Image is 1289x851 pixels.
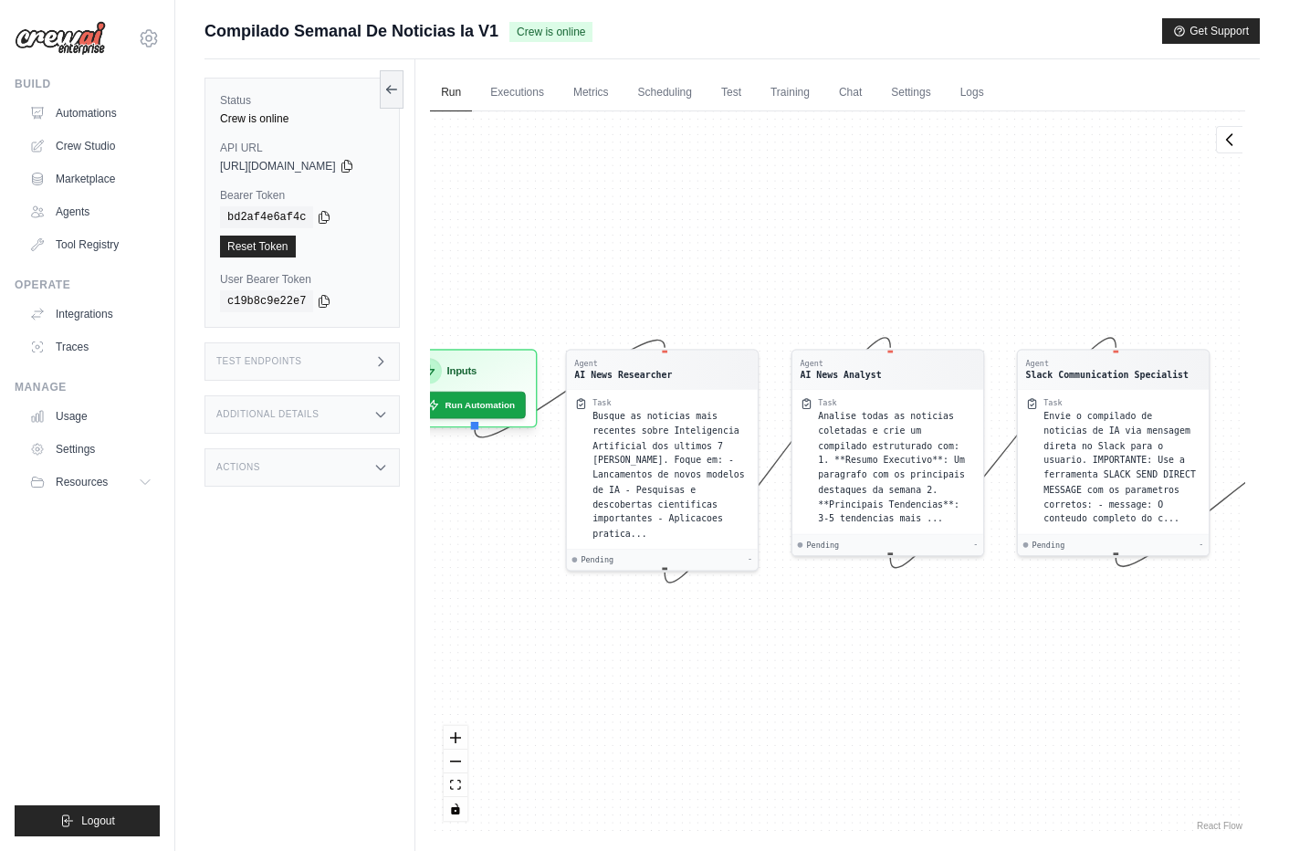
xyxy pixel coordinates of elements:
span: Pending [807,540,840,550]
div: - [748,554,752,564]
div: Slack Communication Specialist [1026,368,1189,381]
a: Integrations [22,299,160,329]
g: Edge from eab585559987ff5423cf2082067fc323 to 8eec66e5a0bc40e55f6bbdf37a84c7b8 [890,338,1116,568]
div: AI News Researcher [575,368,673,381]
a: Metrics [562,74,620,112]
div: Envie o compilado de noticias de IA via mensagem direta no Slack para o usuario. IMPORTANTE: Use ... [1043,409,1200,526]
button: fit view [444,773,467,797]
button: toggle interactivity [444,797,467,821]
div: AI News Analyst [801,368,882,381]
a: Run [430,74,472,112]
g: Edge from inputsNode to 2967f362b533bf406a7ff2017a01e3b8 [475,340,665,436]
span: Compilado Semanal De Noticias Ia V1 [204,18,498,44]
a: React Flow attribution [1197,821,1242,831]
a: Usage [22,402,160,431]
div: React Flow controls [444,726,467,821]
div: AgentAI News AnalystTaskAnalise todas as noticias coletadas e crie um compilado estruturado com: ... [791,349,985,556]
a: Chat [828,74,873,112]
a: Training [760,74,821,112]
span: Envie o compilado de noticias de IA via mensagem direta no Slack para o usuario. IMPORTANTE: Use ... [1043,411,1196,524]
span: Logout [81,814,115,828]
div: AgentSlack Communication SpecialistTaskEnvie o compilado de noticias de IA via mensagem direta no... [1017,349,1210,556]
div: Agent [801,358,882,368]
h3: Additional Details [216,409,319,420]
code: bd2af4e6af4c [220,206,313,228]
a: Crew Studio [22,131,160,161]
h3: Test Endpoints [216,356,302,367]
div: InputsRun Automation [404,349,538,427]
span: Crew is online [509,22,592,42]
h3: Inputs [447,363,477,379]
div: Analise todas as noticias coletadas e crie um compilado estruturado com: 1. **Resumo Executivo**:... [818,409,975,526]
a: Scheduling [627,74,703,112]
img: Logo [15,21,106,56]
label: Status [220,93,384,108]
a: Executions [479,74,555,112]
h3: Actions [216,462,260,473]
a: Automations [22,99,160,128]
div: Task [818,397,836,407]
code: c19b8c9e22e7 [220,290,313,312]
button: zoom in [444,726,467,750]
g: Edge from 2967f362b533bf406a7ff2017a01e3b8 to eab585559987ff5423cf2082067fc323 [665,338,890,583]
div: Task [592,397,611,407]
a: Agents [22,197,160,226]
label: User Bearer Token [220,272,384,287]
span: [URL][DOMAIN_NAME] [220,159,336,173]
a: Logs [949,74,995,112]
span: Busque as noticias mais recentes sobre Inteligencia Artificial dos ultimos 7 [PERSON_NAME]. Foque... [592,411,745,539]
span: Analise todas as noticias coletadas e crie um compilado estruturado com: 1. **Resumo Executivo**:... [818,411,965,524]
a: Test [710,74,752,112]
button: Get Support [1162,18,1260,44]
a: Traces [22,332,160,362]
div: Agent [1026,358,1189,368]
span: Resources [56,475,108,489]
button: Run Automation [416,392,526,419]
label: API URL [220,141,384,155]
div: - [1199,540,1203,550]
div: Busque as noticias mais recentes sobre Inteligencia Artificial dos ultimos 7 dias. Foque em: - La... [592,409,749,541]
a: Settings [22,435,160,464]
a: Reset Token [220,236,296,257]
button: Logout [15,805,160,836]
div: - [973,540,978,550]
a: Settings [880,74,941,112]
div: Agent [575,358,673,368]
label: Bearer Token [220,188,384,203]
div: Crew is online [220,111,384,126]
div: AgentAI News ResearcherTaskBusque as noticias mais recentes sobre Inteligencia Artificial dos ult... [566,349,760,571]
a: Marketplace [22,164,160,194]
button: Resources [22,468,160,497]
div: Manage [15,380,160,394]
button: zoom out [444,750,467,773]
a: Tool Registry [22,230,160,259]
div: Operate [15,278,160,292]
span: Pending [582,554,614,564]
span: Pending [1032,540,1065,550]
div: Task [1043,397,1062,407]
div: Build [15,77,160,91]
